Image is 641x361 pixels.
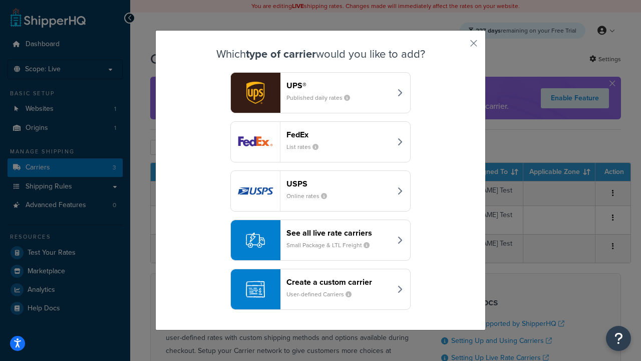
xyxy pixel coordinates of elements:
header: UPS® [286,81,391,90]
small: Online rates [286,192,335,201]
button: fedEx logoFedExList rates [230,121,411,162]
strong: type of carrier [246,46,316,62]
small: Small Package & LTL Freight [286,241,378,250]
small: Published daily rates [286,93,358,102]
header: See all live rate carriers [286,228,391,238]
img: ups logo [231,73,280,113]
button: Create a custom carrierUser-defined Carriers [230,269,411,310]
img: icon-carrier-liverate-becf4550.svg [246,231,265,250]
img: usps logo [231,171,280,211]
small: List rates [286,142,327,151]
header: FedEx [286,130,391,139]
button: Open Resource Center [606,326,631,351]
small: User-defined Carriers [286,290,360,299]
h3: Which would you like to add? [181,48,460,60]
button: See all live rate carriersSmall Package & LTL Freight [230,220,411,261]
header: USPS [286,179,391,189]
button: ups logoUPS®Published daily rates [230,72,411,113]
img: fedEx logo [231,122,280,162]
img: icon-carrier-custom-c93b8a24.svg [246,280,265,299]
button: usps logoUSPSOnline rates [230,170,411,212]
header: Create a custom carrier [286,277,391,287]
